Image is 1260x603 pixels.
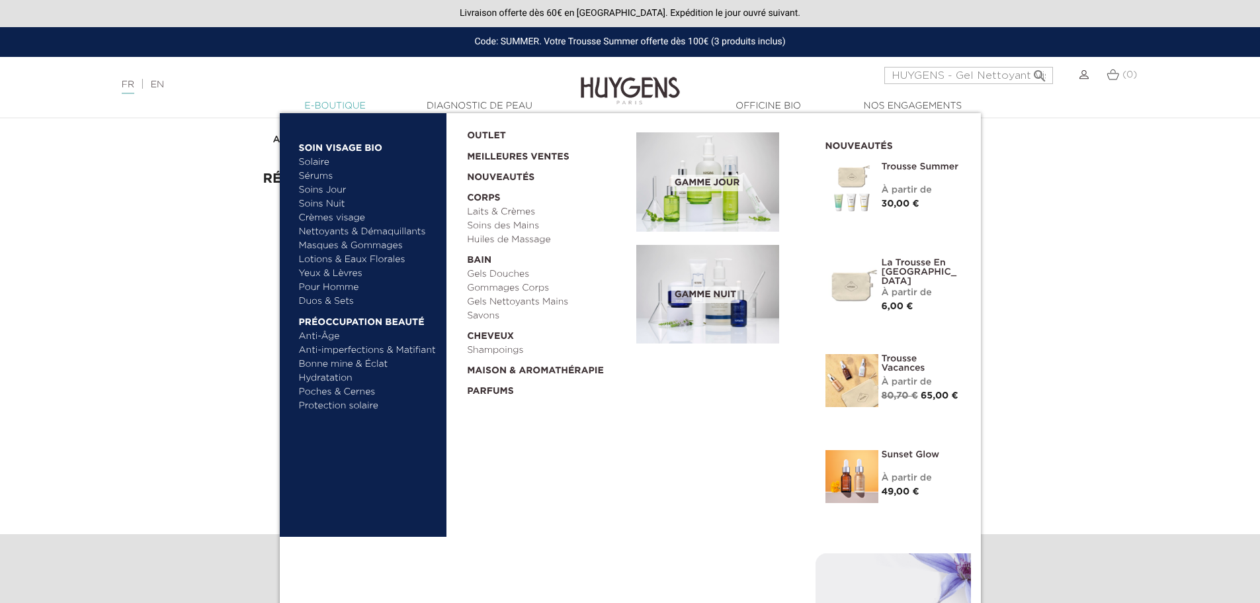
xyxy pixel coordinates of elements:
img: La Trousse vacances [825,354,878,407]
span: 30,00 € [882,199,919,209]
span: 65,00 € [921,391,958,400]
a: FR [122,80,134,94]
h2: Nouveautés [825,136,961,152]
a: Nos engagements [847,99,979,113]
div: À partir de [882,183,961,197]
a: EN [151,80,164,89]
a: Cheveux [467,323,627,344]
a: Anti-imperfections & Matifiant [299,344,437,357]
img: Huygens [581,56,680,107]
i:  [1032,64,1048,80]
a: Laits & Crèmes [467,205,627,219]
div: | [115,77,515,93]
a: Shampoings [467,344,627,357]
a: Meilleures Ventes [467,143,615,164]
a: Soins Nuit [299,197,425,211]
div: À partir de [882,471,961,485]
img: routine_jour_banner.jpg [636,132,779,232]
a: E-Boutique [269,99,401,113]
a: Lotions & Eaux Florales [299,253,437,267]
a: Solaire [299,156,437,169]
a: Gommages Corps [467,281,627,295]
div: À partir de [882,286,961,300]
a: Protection solaire [299,399,437,413]
span: 49,00 € [882,487,919,496]
a: Nouveautés [467,164,627,185]
a: Soins Jour [299,183,437,197]
a: Anti-Âge [299,330,437,344]
a: La Trousse en [GEOGRAPHIC_DATA] [882,258,961,286]
a: Crèmes visage [299,211,437,225]
a: Huiles de Massage [467,233,627,247]
span: 6,00 € [882,302,913,311]
a: Gels Douches [467,267,627,281]
img: routine_nuit_banner.jpg [636,245,779,344]
a: Sunset Glow [882,450,961,459]
a: Duos & Sets [299,295,437,308]
a: Gamme jour [636,132,806,232]
a: Bain [467,247,627,267]
button:  [1028,63,1052,81]
a: Parfums [467,378,627,398]
img: Sunset glow- un teint éclatant [825,450,878,503]
h2: Suivez-nous [263,318,997,343]
a: Corps [467,185,627,205]
span: Gamme nuit [671,287,739,303]
span: (0) [1122,70,1137,79]
a: Diagnostic de peau [413,99,546,113]
a: Préoccupation beauté [299,308,437,330]
a: Sérums [299,169,437,183]
img: La Trousse en Coton [825,258,878,311]
a: Trousse Summer [882,162,961,171]
div: À partir de [882,375,961,389]
strong: Accueil [273,135,308,144]
a: Officine Bio [702,99,835,113]
a: Nettoyants & Démaquillants [299,225,437,239]
span: 80,70 € [882,391,918,400]
a: Accueil [273,134,310,145]
a: Savons [467,309,627,323]
span: Gamme jour [671,175,743,191]
a: Gels Nettoyants Mains [467,295,627,309]
input: Rechercher [884,67,1053,84]
a: OUTLET [467,122,615,143]
a: Soins des Mains [467,219,627,233]
a: Soin Visage Bio [299,134,437,156]
a: Poches & Cernes [299,385,437,399]
a: Gamme nuit [636,245,806,344]
a: Masques & Gommages [299,239,437,253]
p: #HUYGENSPARIS [263,353,997,379]
a: Bonne mine & Éclat [299,357,437,371]
a: Trousse Vacances [882,354,961,373]
a: Pour Homme [299,281,437,295]
img: Trousse Summer [825,162,878,215]
h2: Résultats de la recherche [263,171,997,186]
a: Yeux & Lèvres [299,267,437,281]
a: Maison & Aromathérapie [467,357,627,378]
a: Hydratation [299,371,437,385]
